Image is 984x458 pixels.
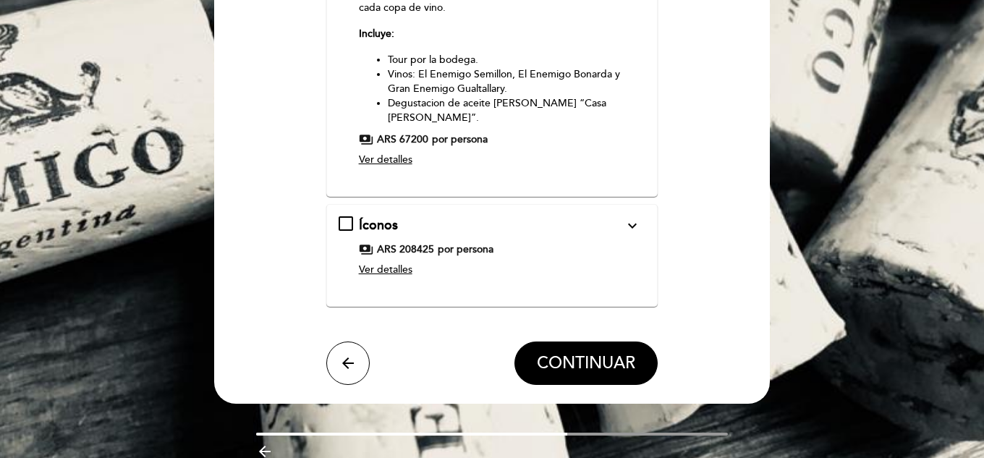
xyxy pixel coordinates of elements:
span: ARS 208425 [377,242,434,257]
span: payments [359,242,373,257]
span: payments [359,132,373,147]
span: Ver detalles [359,153,412,166]
span: ARS 67200 [377,132,428,147]
button: expand_more [619,216,645,235]
span: Tour por la bodega. [388,54,478,66]
span: CONTINUAR [537,353,635,373]
span: Íconos [359,217,398,233]
span: Vinos: El Enemigo Semillon, El Enemigo Bonarda y Gran Enemigo Gualtallary. [388,68,620,95]
strong: Incluye: [359,27,394,40]
span: Degustacion de aceite [PERSON_NAME] “Casa [PERSON_NAME]”. [388,97,606,124]
md-checkbox: Íconos expand_more Una degustación pensada para la exclusividad, en donde a través de una cuidado... [339,216,646,283]
button: arrow_back [326,342,370,385]
span: por persona [438,242,493,257]
span: por persona [432,132,488,147]
span: Ver detalles [359,263,412,276]
i: arrow_back [339,355,357,372]
button: CONTINUAR [514,342,658,385]
i: expand_more [624,217,641,234]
